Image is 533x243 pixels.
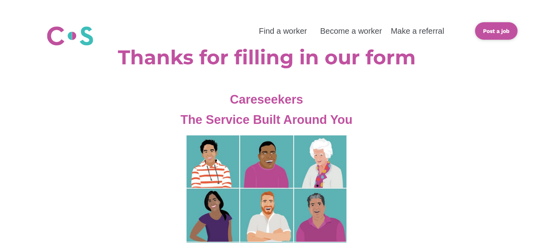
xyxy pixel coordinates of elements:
a: Become a worker [320,27,382,35]
span: Careseekers The Service Built Around You [181,93,353,127]
a: Find a worker [259,27,307,35]
a: Post a job [475,22,518,40]
a: Make a referral [391,27,444,35]
b: Post a job [483,28,510,34]
b: Thanks for filling in our form [118,45,416,69]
